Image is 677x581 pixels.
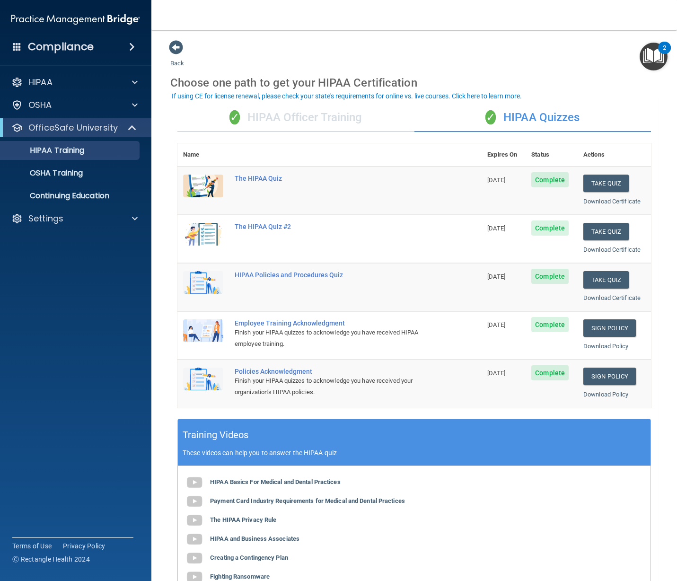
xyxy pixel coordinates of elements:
[12,555,90,564] span: Ⓒ Rectangle Health 2024
[210,497,405,504] b: Payment Card Industry Requirements for Medical and Dental Practices
[63,541,106,551] a: Privacy Policy
[235,375,434,398] div: Finish your HIPAA quizzes to acknowledge you have received your organization’s HIPAA policies.
[583,319,636,337] a: Sign Policy
[185,511,204,530] img: gray_youtube_icon.38fcd6cc.png
[6,191,135,201] p: Continuing Education
[531,172,569,187] span: Complete
[28,213,63,224] p: Settings
[12,541,52,551] a: Terms of Use
[185,530,204,549] img: gray_youtube_icon.38fcd6cc.png
[210,554,288,561] b: Creating a Contingency Plan
[183,449,646,457] p: These videos can help you to answer the HIPAA quiz
[235,175,434,182] div: The HIPAA Quiz
[531,365,569,380] span: Complete
[640,43,668,70] button: Open Resource Center, 2 new notifications
[210,516,276,523] b: The HIPAA Privacy Rule
[583,246,641,253] a: Download Certificate
[177,143,229,167] th: Name
[583,368,636,385] a: Sign Policy
[185,549,204,568] img: gray_youtube_icon.38fcd6cc.png
[531,269,569,284] span: Complete
[6,168,83,178] p: OSHA Training
[578,143,651,167] th: Actions
[11,213,138,224] a: Settings
[28,40,94,53] h4: Compliance
[185,473,204,492] img: gray_youtube_icon.38fcd6cc.png
[183,427,249,443] h5: Training Videos
[235,271,434,279] div: HIPAA Policies and Procedures Quiz
[583,294,641,301] a: Download Certificate
[663,48,666,60] div: 2
[28,77,53,88] p: HIPAA
[531,317,569,332] span: Complete
[487,273,505,280] span: [DATE]
[177,104,414,132] div: HIPAA Officer Training
[28,99,52,111] p: OSHA
[583,271,629,289] button: Take Quiz
[487,225,505,232] span: [DATE]
[583,223,629,240] button: Take Quiz
[11,122,137,133] a: OfficeSafe University
[170,69,658,97] div: Choose one path to get your HIPAA Certification
[172,93,522,99] div: If using CE for license renewal, please check your state's requirements for online vs. live cours...
[6,146,84,155] p: HIPAA Training
[526,143,578,167] th: Status
[11,77,138,88] a: HIPAA
[583,391,629,398] a: Download Policy
[235,223,434,230] div: The HIPAA Quiz #2
[170,48,184,67] a: Back
[229,110,240,124] span: ✓
[531,220,569,236] span: Complete
[487,321,505,328] span: [DATE]
[630,516,666,552] iframe: Drift Widget Chat Controller
[210,573,270,580] b: Fighting Ransomware
[11,99,138,111] a: OSHA
[487,176,505,184] span: [DATE]
[487,370,505,377] span: [DATE]
[11,10,140,29] img: PMB logo
[583,175,629,192] button: Take Quiz
[485,110,496,124] span: ✓
[583,198,641,205] a: Download Certificate
[235,319,434,327] div: Employee Training Acknowledgment
[583,343,629,350] a: Download Policy
[210,478,341,485] b: HIPAA Basics For Medical and Dental Practices
[235,327,434,350] div: Finish your HIPAA quizzes to acknowledge you have received HIPAA employee training.
[414,104,651,132] div: HIPAA Quizzes
[210,535,299,542] b: HIPAA and Business Associates
[185,492,204,511] img: gray_youtube_icon.38fcd6cc.png
[170,91,523,101] button: If using CE for license renewal, please check your state's requirements for online vs. live cours...
[482,143,526,167] th: Expires On
[28,122,118,133] p: OfficeSafe University
[235,368,434,375] div: Policies Acknowledgment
